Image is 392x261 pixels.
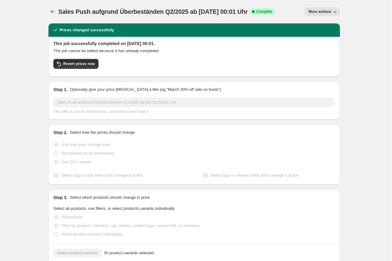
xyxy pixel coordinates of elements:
[53,206,175,211] span: Select all products, use filters, or select products variants individually
[61,151,114,155] span: Set product prices individually
[104,250,154,256] span: 35 product variants selected
[53,109,148,114] span: This title is just for internal use, customers won't see it
[53,98,335,107] input: 30% off holiday sale
[53,86,67,93] h2: Step 1.
[61,142,110,147] span: Use bulk price change rules
[53,48,159,53] i: This job cannot be edited because it has already completed.
[53,194,67,201] h2: Step 3.
[61,215,82,219] span: All products
[61,223,199,228] span: Filter by product, collection, tag, vendor, product type, variant title, or inventory
[309,9,331,14] span: More actions
[63,61,95,66] span: Revert prices now
[61,232,122,236] span: Select product variants individually
[305,7,340,16] button: More actions
[61,159,91,164] span: Use CSV upload
[53,40,335,47] h2: This job successfully completed on [DATE] 00:01.
[53,129,67,136] h2: Step 2.
[70,194,150,201] p: Select which products should change in price
[70,129,135,136] p: Select how the prices should change
[53,59,98,69] button: Revert prices now
[48,7,57,16] button: Price change jobs
[58,8,248,15] span: Sales Push aufgrund Überbeständen Q2/2025 ab [DATE] 00:01 Uhr
[211,173,299,178] span: Select tags to remove while price change is active
[256,9,272,14] span: Complete
[61,173,143,178] span: Select tags to add while price change is active
[60,27,114,33] h2: Prices changed successfully
[70,86,221,93] p: Optionally give your price [MEDICAL_DATA] a title (eg "March 30% off sale on boots")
